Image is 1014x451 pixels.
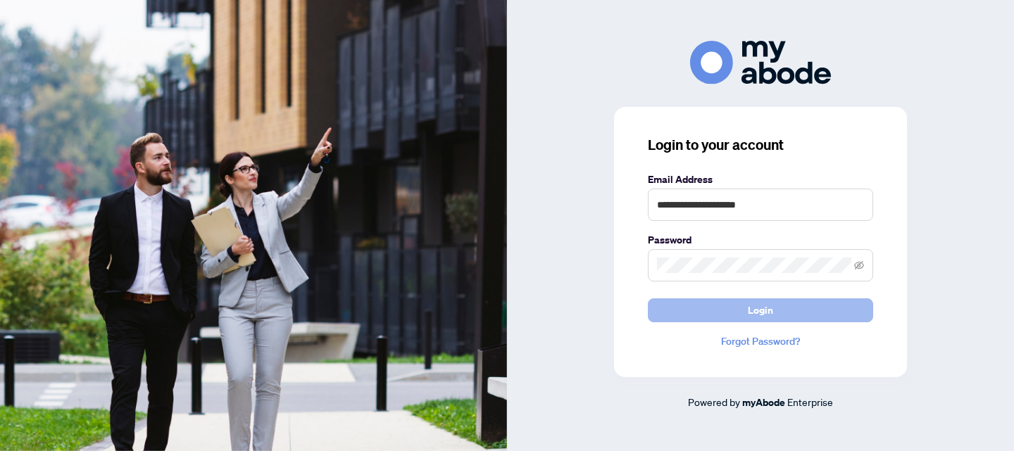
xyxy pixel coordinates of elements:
a: Forgot Password? [648,334,873,349]
span: Enterprise [787,395,833,408]
span: eye-invisible [854,260,864,270]
label: Email Address [648,172,873,187]
button: Login [648,298,873,322]
a: myAbode [742,395,785,410]
label: Password [648,232,873,248]
span: Powered by [688,395,740,408]
h3: Login to your account [648,135,873,155]
img: ma-logo [690,41,831,84]
span: Login [748,299,773,322]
